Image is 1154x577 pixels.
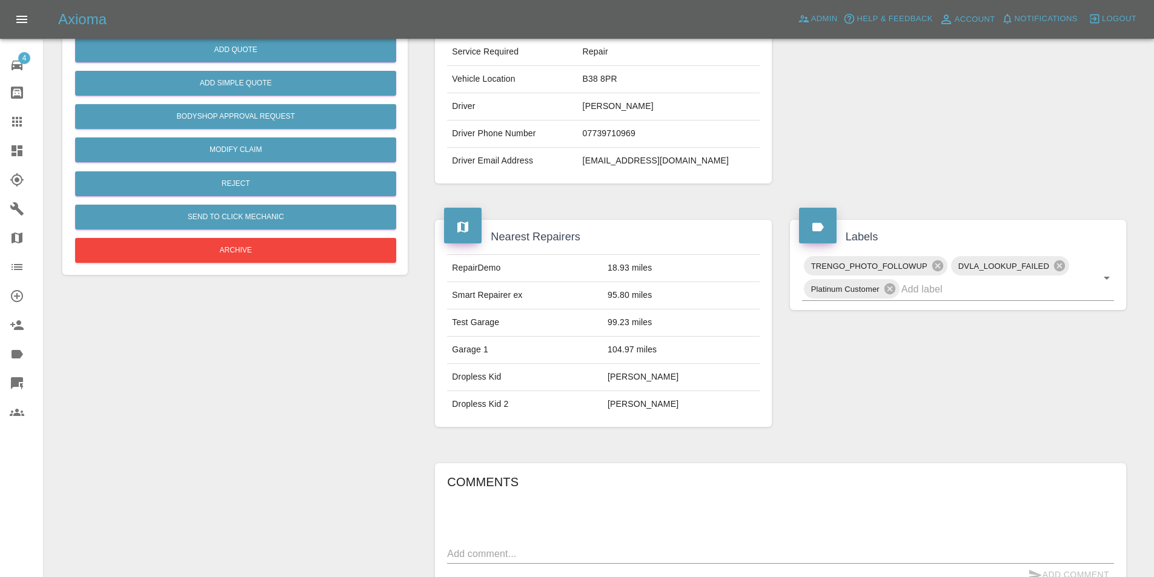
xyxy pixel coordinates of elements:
[75,238,396,263] button: Archive
[444,229,762,245] h4: Nearest Repairers
[1086,10,1139,28] button: Logout
[7,5,36,34] button: Open drawer
[603,309,760,337] td: 99.23 miles
[75,205,396,229] button: Send to Click Mechanic
[857,12,932,26] span: Help & Feedback
[955,13,995,27] span: Account
[578,93,760,120] td: [PERSON_NAME]
[75,38,396,62] button: Add Quote
[936,10,998,29] a: Account
[447,148,577,174] td: Driver Email Address
[1098,269,1115,286] button: Open
[447,255,603,282] td: RepairDemo
[603,282,760,309] td: 95.80 miles
[578,39,760,66] td: Repair
[578,148,760,174] td: [EMAIL_ADDRESS][DOMAIN_NAME]
[75,71,396,96] button: Add Simple Quote
[447,364,603,391] td: Dropless Kid
[951,256,1069,275] div: DVLA_LOOKUP_FAILED
[603,364,760,391] td: [PERSON_NAME]
[58,10,107,29] h5: Axioma
[18,52,30,64] span: 4
[447,120,577,148] td: Driver Phone Number
[795,10,841,28] a: Admin
[447,66,577,93] td: Vehicle Location
[578,120,760,148] td: 07739710969
[447,337,603,364] td: Garage 1
[811,12,838,26] span: Admin
[447,472,1114,492] h6: Comments
[998,10,1081,28] button: Notifications
[603,255,760,282] td: 18.93 miles
[951,259,1056,273] span: DVLA_LOOKUP_FAILED
[1015,12,1078,26] span: Notifications
[578,66,760,93] td: B38 8PR
[901,280,1080,298] input: Add label
[804,279,900,298] div: Platinum Customer
[804,259,935,273] span: TRENGO_PHOTO_FOLLOWUP
[603,391,760,418] td: [PERSON_NAME]
[447,391,603,418] td: Dropless Kid 2
[447,93,577,120] td: Driver
[75,137,396,162] a: Modify Claim
[447,282,603,309] td: Smart Repairer ex
[75,104,396,129] button: Bodyshop Approval Request
[603,337,760,364] td: 104.97 miles
[799,229,1117,245] h4: Labels
[447,309,603,337] td: Test Garage
[447,39,577,66] td: Service Required
[75,171,396,196] button: Reject
[840,10,935,28] button: Help & Feedback
[1102,12,1136,26] span: Logout
[804,256,947,275] div: TRENGO_PHOTO_FOLLOWUP
[804,282,887,296] span: Platinum Customer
